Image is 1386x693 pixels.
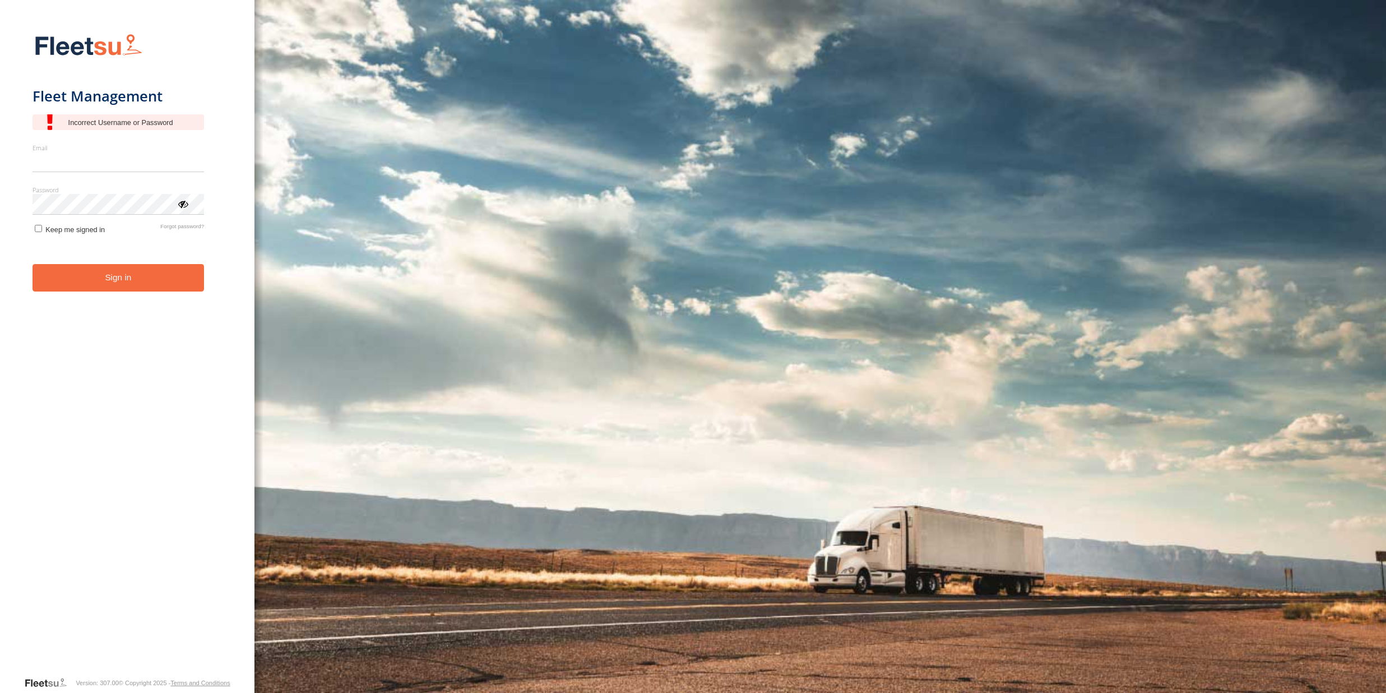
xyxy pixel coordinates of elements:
[33,87,205,105] h1: Fleet Management
[33,264,205,292] button: Sign in
[170,680,230,686] a: Terms and Conditions
[160,223,204,234] a: Forgot password?
[119,680,230,686] div: © Copyright 2025 -
[76,680,118,686] div: Version: 307.00
[35,225,42,232] input: Keep me signed in
[33,27,222,676] form: main
[24,677,76,689] a: Visit our Website
[33,144,205,152] label: Email
[33,31,145,60] img: Fleetsu
[177,198,188,209] div: ViewPassword
[33,186,205,194] label: Password
[45,225,105,234] span: Keep me signed in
